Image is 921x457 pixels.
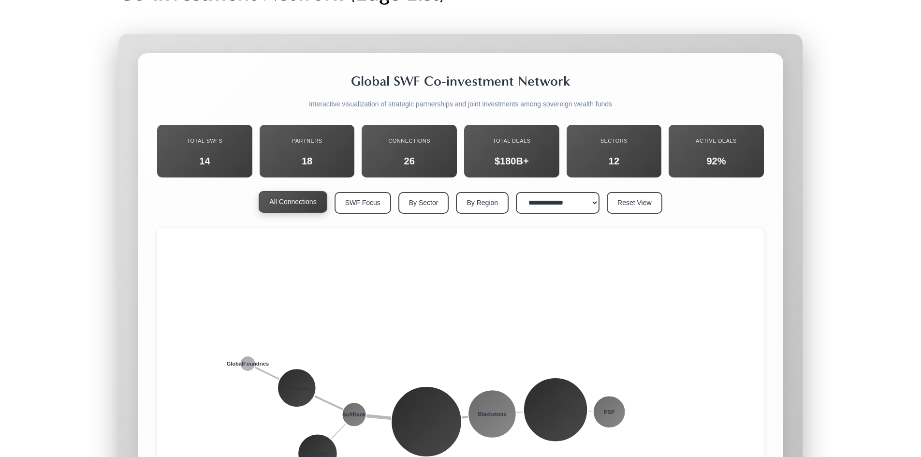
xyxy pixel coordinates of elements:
[456,192,509,214] button: By Region
[398,192,449,214] button: By Sector
[471,152,552,170] div: $180B+
[574,152,655,170] div: 12
[335,192,391,214] button: SWF Focus
[607,192,662,214] button: Reset View
[267,152,348,170] div: 18
[676,132,757,150] div: Active Deals
[471,132,552,150] div: Total Deals
[369,132,450,150] div: Connections
[157,73,764,90] h2: Global SWF Co-investment Network
[574,132,655,150] div: Sectors
[157,98,764,110] p: Interactive visualization of strategic partnerships and joint investments among sovereign wealth ...
[676,152,757,170] div: 92%
[259,191,327,213] button: All Connections
[164,132,245,150] div: Total SWFs
[369,152,450,170] div: 26
[267,132,348,150] div: Partners
[164,152,245,170] div: 14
